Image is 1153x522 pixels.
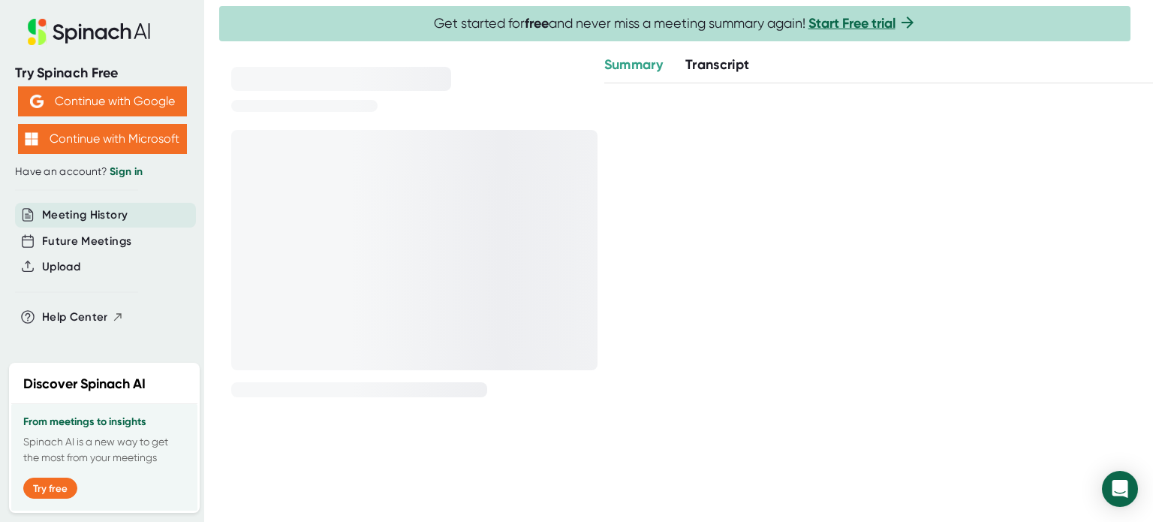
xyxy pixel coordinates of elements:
[525,15,549,32] b: free
[23,416,185,428] h3: From meetings to insights
[18,86,187,116] button: Continue with Google
[23,434,185,466] p: Spinach AI is a new way to get the most from your meetings
[685,56,750,73] span: Transcript
[42,309,124,326] button: Help Center
[18,124,187,154] button: Continue with Microsoft
[42,207,128,224] button: Meeting History
[685,55,750,75] button: Transcript
[42,258,80,276] button: Upload
[23,478,77,499] button: Try free
[42,309,108,326] span: Help Center
[808,15,896,32] a: Start Free trial
[23,374,146,394] h2: Discover Spinach AI
[30,95,44,108] img: Aehbyd4JwY73AAAAAElFTkSuQmCC
[1102,471,1138,507] div: Open Intercom Messenger
[15,165,189,179] div: Have an account?
[604,55,663,75] button: Summary
[434,15,917,32] span: Get started for and never miss a meeting summary again!
[604,56,663,73] span: Summary
[42,233,131,250] button: Future Meetings
[110,165,143,178] a: Sign in
[15,65,189,82] div: Try Spinach Free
